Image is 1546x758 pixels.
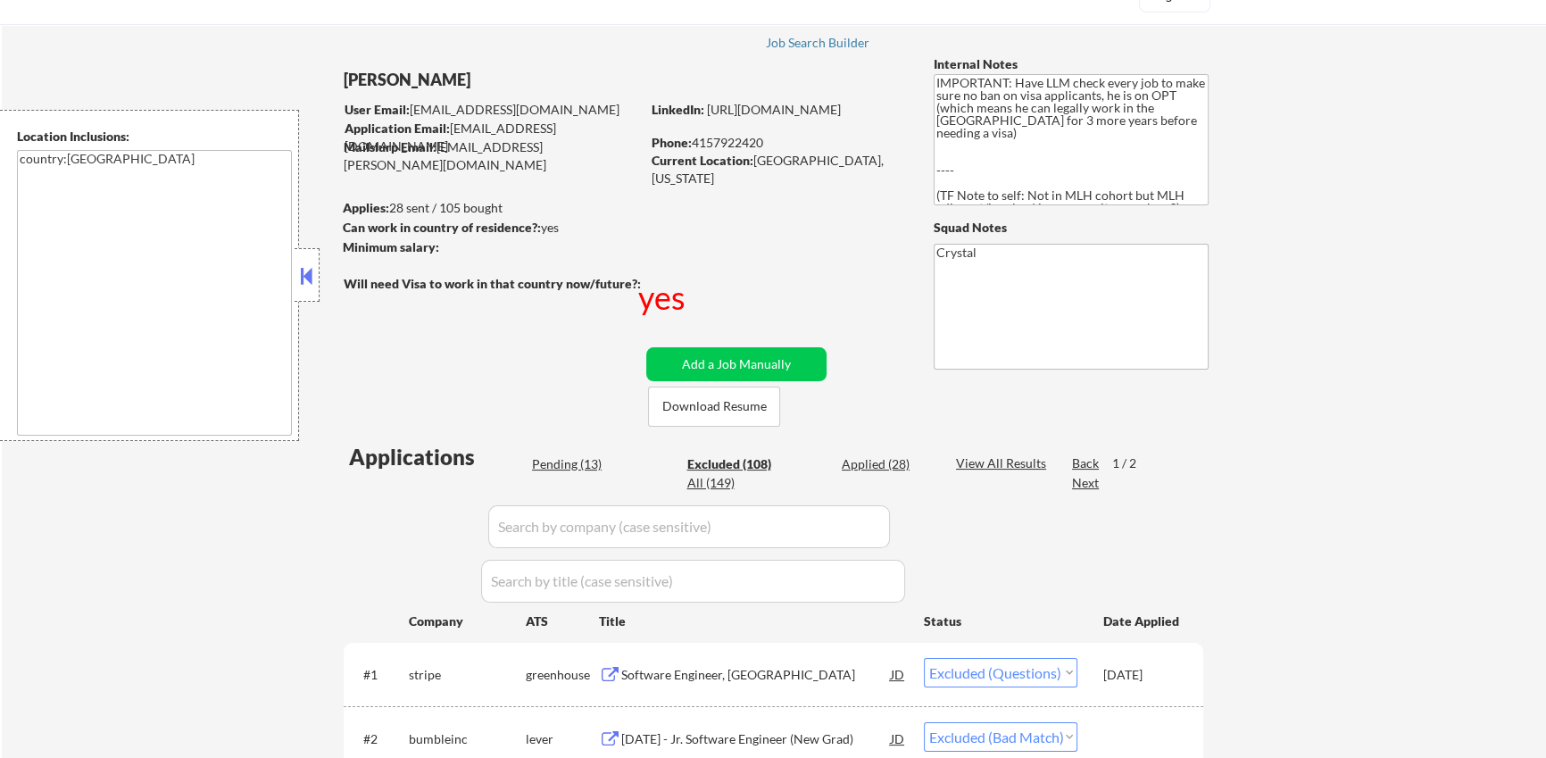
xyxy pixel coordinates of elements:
[345,120,640,154] div: [EMAIL_ADDRESS][DOMAIN_NAME]
[648,387,780,427] button: Download Resume
[409,666,526,684] div: stripe
[956,454,1051,472] div: View All Results
[924,604,1077,637] div: Status
[344,138,640,173] div: [EMAIL_ADDRESS][PERSON_NAME][DOMAIN_NAME]
[343,199,640,217] div: 28 sent / 105 bought
[363,730,395,748] div: #2
[409,730,526,748] div: bumbleinc
[1103,666,1182,684] div: [DATE]
[765,36,869,54] a: Job Search Builder
[1072,454,1101,472] div: Back
[526,666,599,684] div: greenhouse
[532,455,621,473] div: Pending (13)
[344,69,711,91] div: [PERSON_NAME]
[599,612,907,630] div: Title
[1072,474,1101,492] div: Next
[409,612,526,630] div: Company
[934,55,1209,73] div: Internal Notes
[652,152,904,187] div: [GEOGRAPHIC_DATA], [US_STATE]
[652,153,753,168] strong: Current Location:
[526,612,599,630] div: ATS
[646,347,827,381] button: Add a Job Manually
[707,102,841,117] a: [URL][DOMAIN_NAME]
[686,474,776,492] div: All (149)
[344,139,436,154] strong: Mailslurp Email:
[345,101,640,119] div: [EMAIL_ADDRESS][DOMAIN_NAME]
[652,102,704,117] strong: LinkedIn:
[345,121,450,136] strong: Application Email:
[343,220,541,235] strong: Can work in country of residence?:
[343,219,635,237] div: yes
[349,446,526,468] div: Applications
[621,666,891,684] div: Software Engineer, [GEOGRAPHIC_DATA]
[621,730,891,748] div: [DATE] - Jr. Software Engineer (New Grad)
[345,102,410,117] strong: User Email:
[1112,454,1153,472] div: 1 / 2
[363,666,395,684] div: #1
[17,128,292,146] div: Location Inclusions:
[652,135,692,150] strong: Phone:
[344,276,641,291] strong: Will need Visa to work in that country now/future?:
[934,219,1209,237] div: Squad Notes
[488,505,890,548] input: Search by company (case sensitive)
[343,200,389,215] strong: Applies:
[889,658,907,690] div: JD
[765,37,869,49] div: Job Search Builder
[343,239,439,254] strong: Minimum salary:
[638,275,689,320] div: yes
[889,722,907,754] div: JD
[686,455,776,473] div: Excluded (108)
[526,730,599,748] div: lever
[652,134,904,152] div: 4157922420
[1103,612,1182,630] div: Date Applied
[481,560,905,603] input: Search by title (case sensitive)
[842,455,931,473] div: Applied (28)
